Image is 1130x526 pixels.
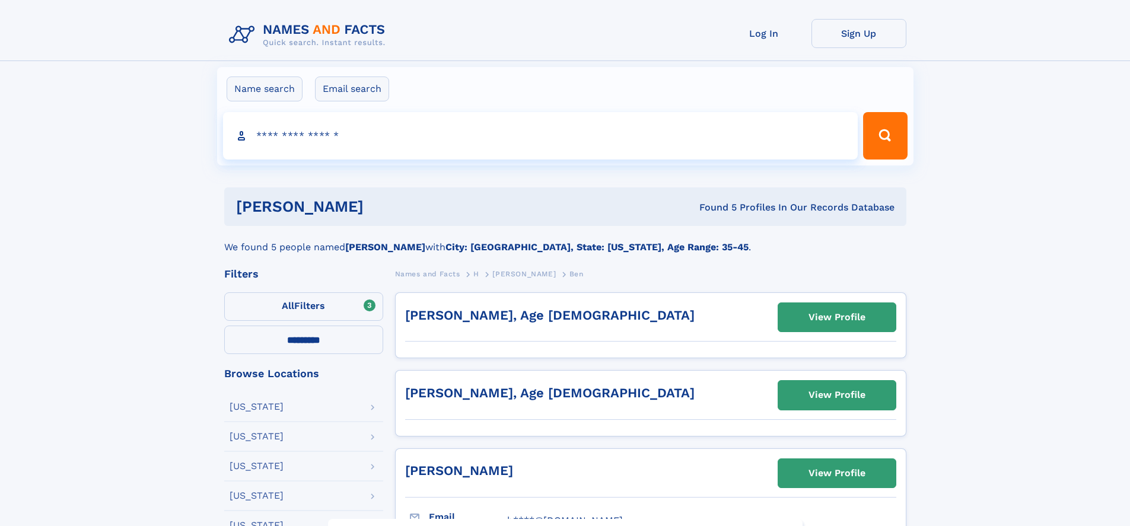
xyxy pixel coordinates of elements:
a: View Profile [778,381,896,409]
a: [PERSON_NAME] [405,463,513,478]
a: Names and Facts [395,266,460,281]
div: Found 5 Profiles In Our Records Database [531,201,895,214]
span: [PERSON_NAME] [492,270,556,278]
div: We found 5 people named with . [224,226,906,254]
a: [PERSON_NAME], Age [DEMOGRAPHIC_DATA] [405,308,695,323]
div: Filters [224,269,383,279]
a: Sign Up [811,19,906,48]
b: City: [GEOGRAPHIC_DATA], State: [US_STATE], Age Range: 35-45 [445,241,749,253]
a: [PERSON_NAME], Age [DEMOGRAPHIC_DATA] [405,385,695,400]
div: View Profile [808,460,865,487]
a: [PERSON_NAME] [492,266,556,281]
a: View Profile [778,459,896,487]
div: View Profile [808,304,865,331]
span: All [282,300,294,311]
div: [US_STATE] [230,491,284,501]
div: [US_STATE] [230,461,284,471]
div: [US_STATE] [230,402,284,412]
label: Email search [315,76,389,101]
div: View Profile [808,381,865,409]
label: Filters [224,292,383,321]
div: Browse Locations [224,368,383,379]
span: Ben [569,270,584,278]
a: View Profile [778,303,896,331]
label: Name search [227,76,303,101]
a: H [473,266,479,281]
button: Search Button [863,112,907,160]
a: Log In [717,19,811,48]
input: search input [223,112,858,160]
img: Logo Names and Facts [224,19,395,51]
h1: [PERSON_NAME] [236,199,531,214]
div: [US_STATE] [230,432,284,441]
b: [PERSON_NAME] [345,241,425,253]
span: H [473,270,479,278]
